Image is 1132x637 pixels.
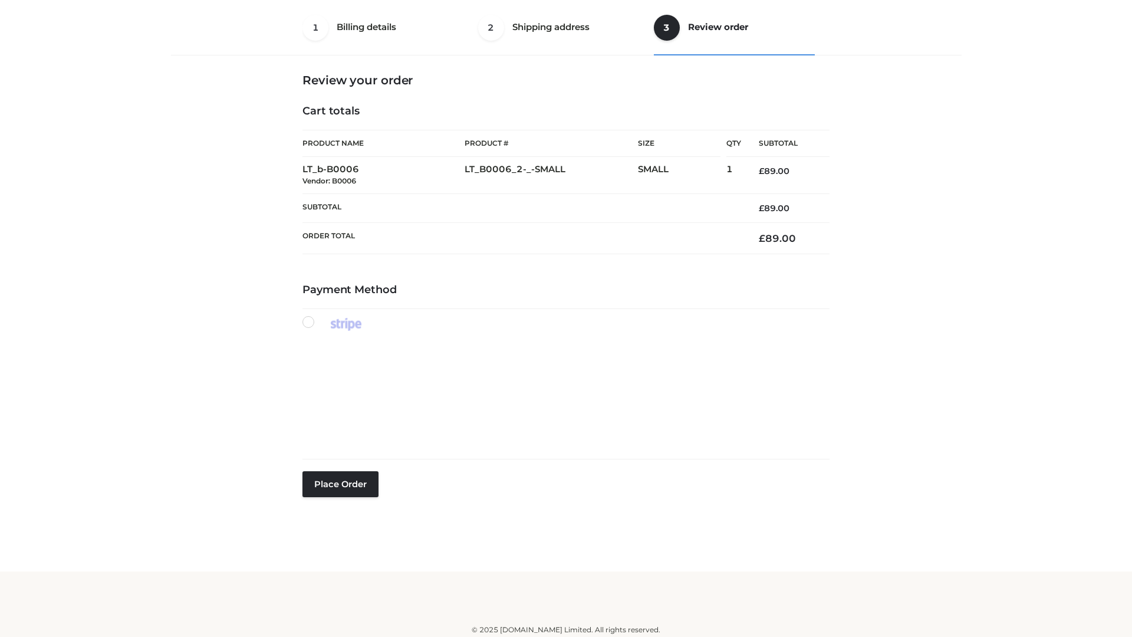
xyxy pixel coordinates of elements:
iframe: Secure payment input frame [300,329,827,449]
td: SMALL [638,157,726,194]
span: £ [759,166,764,176]
button: Place order [302,471,379,497]
td: 1 [726,157,741,194]
bdi: 89.00 [759,166,789,176]
h4: Cart totals [302,105,830,118]
td: LT_b-B0006 [302,157,465,194]
th: Size [638,130,720,157]
td: LT_B0006_2-_-SMALL [465,157,638,194]
th: Order Total [302,223,741,254]
h3: Review your order [302,73,830,87]
h4: Payment Method [302,284,830,297]
bdi: 89.00 [759,232,796,244]
small: Vendor: B0006 [302,176,356,185]
th: Subtotal [302,193,741,222]
th: Qty [726,130,741,157]
th: Product # [465,130,638,157]
div: © 2025 [DOMAIN_NAME] Limited. All rights reserved. [175,624,957,636]
th: Product Name [302,130,465,157]
span: £ [759,203,764,214]
th: Subtotal [741,130,830,157]
bdi: 89.00 [759,203,789,214]
span: £ [759,232,765,244]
